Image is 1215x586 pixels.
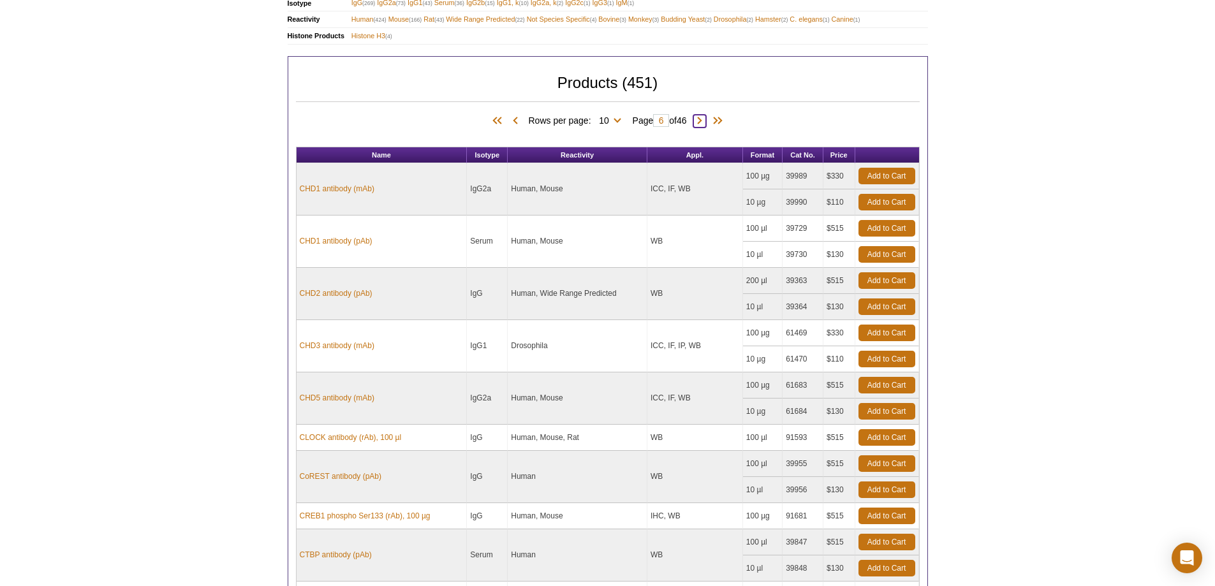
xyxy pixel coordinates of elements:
[467,147,508,163] th: Isotype
[647,216,743,268] td: WB
[823,189,855,216] td: $110
[706,115,725,128] span: Last Page
[467,216,508,268] td: Serum
[515,17,524,23] span: (22)
[661,13,712,26] span: Budding Yeast
[677,115,687,126] span: 46
[423,13,444,26] span: Rat
[300,471,382,482] a: CoREST antibody (pAb)
[528,114,626,126] span: Rows per page:
[783,346,823,372] td: 61470
[743,529,783,555] td: 100 µl
[823,451,855,477] td: $515
[467,425,508,451] td: IgG
[647,163,743,216] td: ICC, IF, WB
[783,372,823,399] td: 61683
[783,268,823,294] td: 39363
[619,17,626,23] span: (3)
[858,246,915,263] a: Add to Cart
[508,163,647,216] td: Human, Mouse
[385,33,392,40] span: (4)
[858,168,915,184] a: Add to Cart
[300,183,374,194] a: CHD1 antibody (mAb)
[858,403,915,420] a: Add to Cart
[388,13,422,26] span: Mouse
[823,529,855,555] td: $515
[743,163,783,189] td: 100 µg
[705,17,712,23] span: (2)
[508,529,647,582] td: Human
[300,340,374,351] a: CHD3 antibody (mAb)
[823,147,855,163] th: Price
[823,216,855,242] td: $515
[467,503,508,529] td: IgG
[743,268,783,294] td: 200 µl
[467,268,508,320] td: IgG
[823,163,855,189] td: $330
[832,13,860,26] span: Canine
[853,17,860,23] span: (1)
[647,372,743,425] td: ICC, IF, WB
[288,11,351,28] th: Reactivity
[297,147,468,163] th: Name
[743,503,783,529] td: 100 µg
[783,242,823,268] td: 39730
[300,432,402,443] a: CLOCK antibody (rAb), 100 µl
[823,268,855,294] td: $515
[823,242,855,268] td: $130
[351,30,392,42] span: Histone H3
[508,372,647,425] td: Human, Mouse
[783,451,823,477] td: 39955
[755,13,788,26] span: Hamster
[858,560,915,576] a: Add to Cart
[783,163,823,189] td: 39989
[743,451,783,477] td: 100 µl
[790,13,829,26] span: C. elegans
[783,399,823,425] td: 61684
[858,272,915,289] a: Add to Cart
[647,451,743,503] td: WB
[858,377,915,393] a: Add to Cart
[300,288,372,299] a: CHD2 antibody (pAb)
[783,189,823,216] td: 39990
[467,320,508,372] td: IgG1
[527,13,597,26] span: Not Species Specific
[743,555,783,582] td: 10 µl
[467,372,508,425] td: IgG2a
[509,115,522,128] span: Previous Page
[858,194,915,210] a: Add to Cart
[743,294,783,320] td: 10 µl
[508,216,647,268] td: Human, Mouse
[858,455,915,472] a: Add to Cart
[647,529,743,582] td: WB
[783,147,823,163] th: Cat No.
[300,392,374,404] a: CHD5 antibody (mAb)
[296,77,920,102] h2: Products (451)
[1172,543,1202,573] div: Open Intercom Messenger
[508,503,647,529] td: Human, Mouse
[783,477,823,503] td: 39956
[647,503,743,529] td: IHC, WB
[858,534,915,550] a: Add to Cart
[781,17,788,23] span: (2)
[823,346,855,372] td: $110
[647,425,743,451] td: WB
[490,115,509,128] span: First Page
[823,477,855,503] td: $130
[693,115,706,128] span: Next Page
[743,320,783,346] td: 100 µg
[598,13,626,26] span: Bovine
[743,372,783,399] td: 100 µg
[858,481,915,498] a: Add to Cart
[508,451,647,503] td: Human
[467,163,508,216] td: IgG2a
[300,549,372,560] a: CTBP antibody (pAb)
[823,294,855,320] td: $130
[823,399,855,425] td: $130
[434,17,444,23] span: (43)
[626,114,693,127] span: Page of
[743,242,783,268] td: 10 µl
[783,320,823,346] td: 61469
[508,320,647,372] td: Drosophila
[858,220,915,237] a: Add to Cart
